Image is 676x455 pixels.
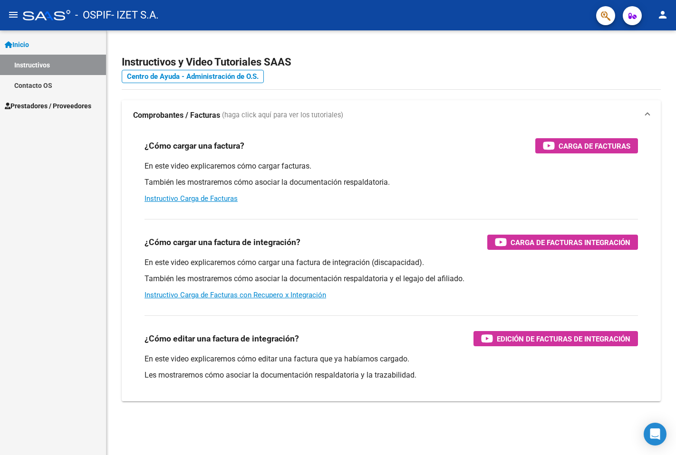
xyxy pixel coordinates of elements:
[222,110,343,121] span: (haga click aquí para ver los tutoriales)
[111,5,159,26] span: - IZET S.A.
[559,140,630,152] span: Carga de Facturas
[75,5,111,26] span: - OSPIF
[145,139,244,152] h3: ¿Cómo cargar una factura?
[145,257,638,268] p: En este video explicaremos cómo cargar una factura de integración (discapacidad).
[145,370,638,380] p: Les mostraremos cómo asociar la documentación respaldatoria y la trazabilidad.
[657,9,668,20] mat-icon: person
[145,274,638,284] p: También les mostraremos cómo asociar la documentación respaldatoria y el legajo del afiliado.
[145,332,299,345] h3: ¿Cómo editar una factura de integración?
[133,110,220,121] strong: Comprobantes / Facturas
[122,131,661,401] div: Comprobantes / Facturas (haga click aquí para ver los tutoriales)
[535,138,638,153] button: Carga de Facturas
[145,291,326,299] a: Instructivo Carga de Facturas con Recupero x Integración
[8,9,19,20] mat-icon: menu
[644,423,666,446] div: Open Intercom Messenger
[487,235,638,250] button: Carga de Facturas Integración
[5,101,91,111] span: Prestadores / Proveedores
[497,333,630,345] span: Edición de Facturas de integración
[122,100,661,131] mat-expansion-panel-header: Comprobantes / Facturas (haga click aquí para ver los tutoriales)
[145,236,300,249] h3: ¿Cómo cargar una factura de integración?
[145,194,238,203] a: Instructivo Carga de Facturas
[145,161,638,171] p: En este video explicaremos cómo cargar facturas.
[5,39,29,50] span: Inicio
[145,177,638,188] p: También les mostraremos cómo asociar la documentación respaldatoria.
[511,237,630,248] span: Carga de Facturas Integración
[122,70,264,83] a: Centro de Ayuda - Administración de O.S.
[473,331,638,346] button: Edición de Facturas de integración
[122,53,661,71] h2: Instructivos y Video Tutoriales SAAS
[145,354,638,364] p: En este video explicaremos cómo editar una factura que ya habíamos cargado.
